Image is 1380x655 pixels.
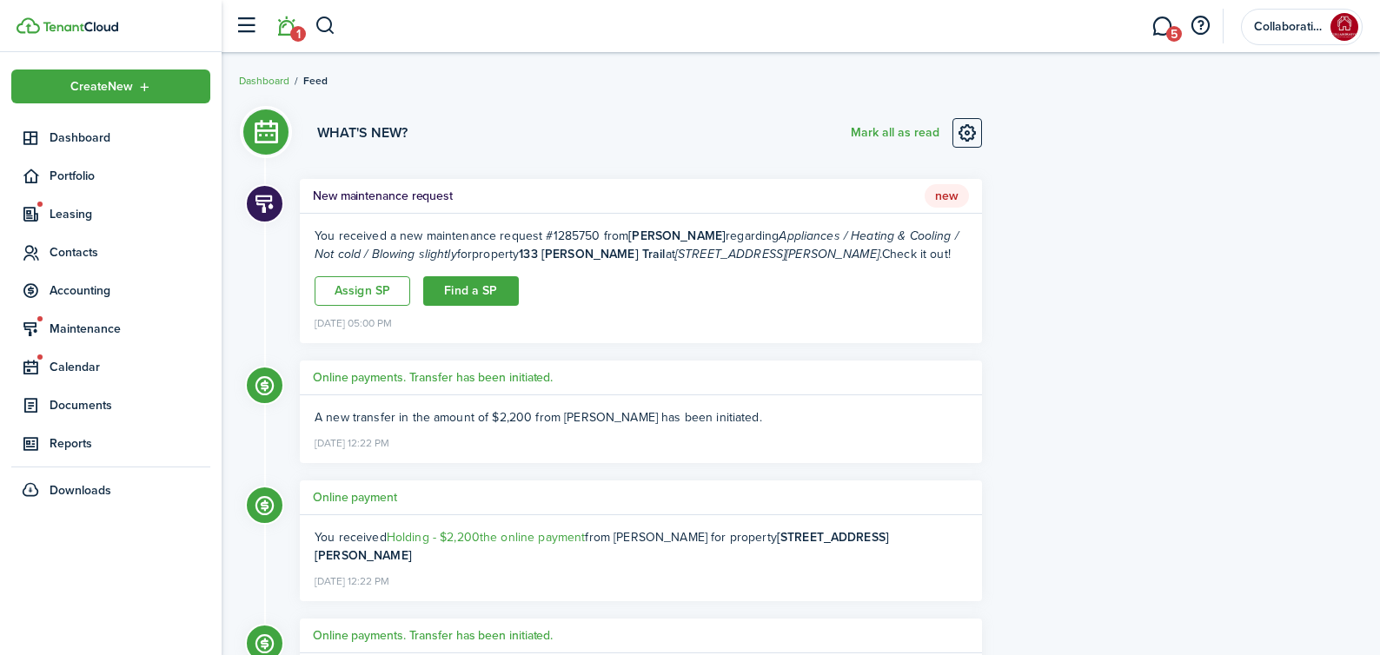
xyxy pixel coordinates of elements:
[315,276,410,306] a: Assign SP
[229,10,262,43] button: Open sidebar
[50,396,210,414] span: Documents
[628,227,726,245] b: [PERSON_NAME]
[17,17,40,34] img: TenantCloud
[1166,26,1182,42] span: 5
[1330,13,1358,41] img: Collaborative PM LLC
[313,488,397,506] h5: Online payment
[50,167,210,185] span: Portfolio
[315,227,967,306] ng-component: You received a new maintenance request #1285750 from regarding for Check it out!
[472,245,882,263] span: property at .
[1254,21,1324,33] span: Collaborative PM LLC
[387,528,586,546] a: Holding - $2,200the online payment
[43,22,118,32] img: TenantCloud
[50,243,210,261] span: Contacts
[313,187,453,205] h5: New maintenance request
[315,430,389,453] time: [DATE] 12:22 PM
[315,408,762,427] span: A new transfer in the amount of $2,200 from [PERSON_NAME] has been initiated.
[315,568,389,591] time: [DATE] 12:22 PM
[50,320,210,338] span: Maintenance
[313,626,553,645] h5: Online payments. Transfer has been initiated.
[315,528,889,565] ng-component: You received from [PERSON_NAME] for property
[11,69,210,103] button: Open menu
[315,528,889,565] b: [STREET_ADDRESS][PERSON_NAME]
[387,528,480,546] span: Holding - $2,200
[50,281,210,300] span: Accounting
[303,73,328,89] span: Feed
[851,118,939,148] button: Mark all as read
[315,227,959,263] i: Appliances / Heating & Cooling / Not cold / Blowing slightly
[675,245,879,263] i: [STREET_ADDRESS][PERSON_NAME]
[1185,11,1215,41] button: Open resource center
[50,129,210,147] span: Dashboard
[50,481,111,500] span: Downloads
[11,427,210,460] a: Reports
[50,358,210,376] span: Calendar
[313,368,553,387] h5: Online payments. Transfer has been initiated.
[315,310,392,333] time: [DATE] 05:00 PM
[423,276,519,306] a: Find a SP
[317,122,408,143] h3: What's new?
[239,73,289,89] a: Dashboard
[50,205,210,223] span: Leasing
[315,11,336,41] button: Search
[519,245,665,263] b: 133 [PERSON_NAME] Trail
[50,434,210,453] span: Reports
[11,121,210,155] a: Dashboard
[1145,4,1178,49] a: Messaging
[70,81,133,93] span: Create New
[925,184,969,208] span: New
